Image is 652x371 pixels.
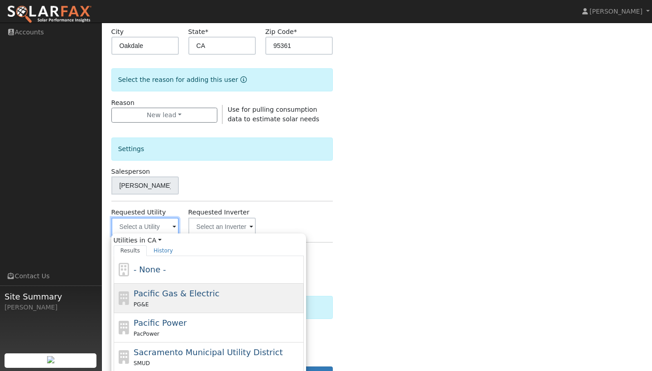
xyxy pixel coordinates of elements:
[5,290,97,303] span: Site Summary
[114,236,304,245] span: Utilities in
[134,301,149,308] span: PG&E
[238,76,247,83] a: Reason for new user
[111,98,134,108] label: Reason
[205,28,208,35] span: Required
[134,347,283,357] span: Sacramento Municipal Utility District
[148,236,162,245] a: CA
[111,138,333,161] div: Settings
[111,176,179,195] input: Select a User
[134,318,187,328] span: Pacific Power
[188,27,208,37] label: State
[188,218,256,236] input: Select an Inverter
[228,106,319,123] span: Use for pulling consumption data to estimate solar needs
[111,27,124,37] label: City
[5,303,97,312] div: [PERSON_NAME]
[111,218,179,236] input: Select a Utility
[134,289,219,298] span: Pacific Gas & Electric
[111,108,217,123] button: New lead
[111,68,333,91] div: Select the reason for adding this user
[188,208,249,217] label: Requested Inverter
[7,5,92,24] img: SolarFax
[147,245,180,256] a: History
[134,331,159,337] span: PacPower
[134,360,150,366] span: SMUD
[111,208,166,217] label: Requested Utility
[114,245,147,256] a: Results
[265,27,297,37] label: Zip Code
[111,167,150,176] label: Salesperson
[590,8,642,15] span: [PERSON_NAME]
[47,356,54,363] img: retrieve
[294,28,297,35] span: Required
[134,265,166,274] span: - None -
